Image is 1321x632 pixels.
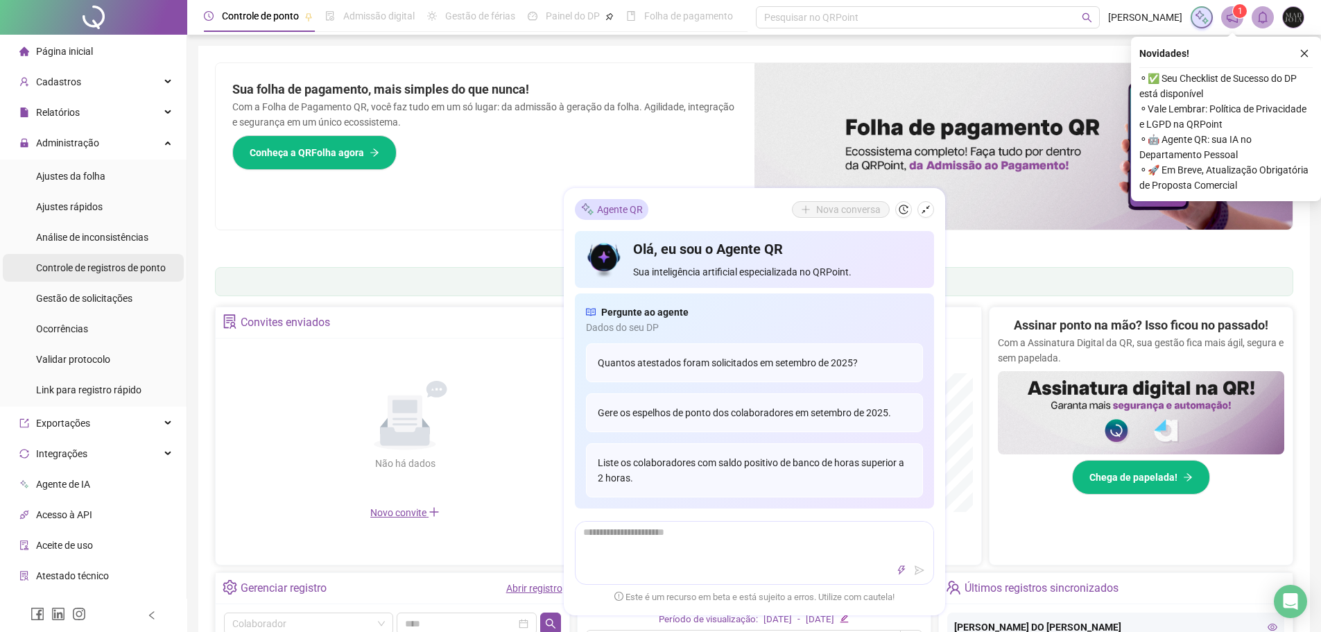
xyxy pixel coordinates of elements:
button: Conheça a QRFolha agora [232,135,397,170]
button: send [911,562,928,579]
span: export [19,418,29,428]
img: 6322 [1283,7,1304,28]
span: Validar protocolo [36,354,110,365]
span: history [899,205,908,214]
h2: Assinar ponto na mão? Isso ficou no passado! [1014,316,1268,335]
div: Gere os espelhos de ponto dos colaboradores em setembro de 2025. [586,393,923,432]
div: Gerenciar registro [241,577,327,600]
span: Controle de registros de ponto [36,262,166,273]
div: - [797,613,800,627]
span: Este é um recurso em beta e está sujeito a erros. Utilize com cautela! [614,590,895,604]
img: sparkle-icon.fc2bf0ac1784a2077858766a79e2daf3.svg [580,202,594,216]
span: 1 [1238,6,1243,16]
span: team [946,580,960,595]
span: solution [223,314,237,329]
span: Novidades ! [1139,46,1189,61]
p: Com a Assinatura Digital da QR, sua gestão fica mais ágil, segura e sem papelada. [998,335,1284,366]
img: banner%2F02c71560-61a6-44d4-94b9-c8ab97240462.png [998,371,1284,454]
span: linkedin [51,607,65,621]
div: Período de visualização: [659,613,758,627]
span: api [19,510,29,520]
span: audit [19,540,29,550]
button: Chega de papelada! [1072,460,1210,495]
span: Acesso à API [36,509,92,520]
span: close [1300,49,1309,58]
div: Open Intercom Messenger [1274,585,1307,618]
span: sync [19,449,29,459]
span: Link para registro rápido [36,384,141,395]
span: pushpin [304,12,313,21]
span: Ajustes da folha [36,171,105,182]
span: notification [1226,11,1238,24]
img: icon [586,239,623,280]
span: instagram [72,607,86,621]
span: pushpin [605,12,614,21]
span: thunderbolt [897,565,906,575]
span: sun [427,11,437,21]
span: plus [429,506,440,518]
span: user-add [19,77,29,87]
span: Aceite de uso [36,540,93,551]
span: Novo convite [370,507,440,518]
span: search [1082,12,1092,23]
p: Com a Folha de Pagamento QR, você faz tudo em um só lugar: da admissão à geração da folha. Agilid... [232,99,738,130]
span: clock-circle [204,11,214,21]
span: Cadastros [36,76,81,87]
div: Agente QR [575,199,648,220]
span: setting [223,580,237,595]
span: Pergunte ao agente [601,305,689,320]
span: Painel do DP [546,10,600,22]
span: home [19,46,29,56]
span: dashboard [528,11,537,21]
span: Dados do seu DP [586,320,923,335]
span: ⚬ 🤖 Agente QR: sua IA no Departamento Pessoal [1139,132,1313,162]
span: Integrações [36,448,87,459]
span: Controle de ponto [222,10,299,22]
div: [DATE] [763,613,792,627]
span: shrink [921,205,931,214]
span: exclamation-circle [614,592,623,601]
span: Exportações [36,418,90,429]
span: Página inicial [36,46,93,57]
span: Gestão de férias [445,10,515,22]
span: lock [19,138,29,148]
h4: Olá, eu sou o Agente QR [633,239,922,259]
h2: Sua folha de pagamento, mais simples do que nunca! [232,80,738,99]
span: file-done [325,11,335,21]
a: Abrir registro [506,583,562,594]
span: [PERSON_NAME] [1108,10,1182,25]
span: Sua inteligência artificial especializada no QRPoint. [633,264,922,280]
span: read [586,305,596,320]
span: bell [1257,11,1269,24]
img: banner%2F8d14a306-6205-4263-8e5b-06e9a85ad873.png [754,63,1293,230]
button: thunderbolt [893,562,910,579]
span: book [626,11,636,21]
button: Nova conversa [792,201,890,218]
span: Ocorrências [36,323,88,334]
span: arrow-right [1183,472,1193,482]
span: search [545,618,556,629]
span: Administração [36,137,99,148]
span: arrow-right [370,148,379,157]
span: Folha de pagamento [644,10,733,22]
span: left [147,610,157,620]
span: Gestão de solicitações [36,293,132,304]
span: file [19,108,29,117]
span: Ajustes rápidos [36,201,103,212]
span: Agente de IA [36,479,90,490]
div: Quantos atestados foram solicitados em setembro de 2025? [586,343,923,382]
span: Relatórios [36,107,80,118]
div: Convites enviados [241,311,330,334]
span: Chega de papelada! [1089,470,1177,485]
span: solution [19,571,29,581]
span: Admissão digital [343,10,415,22]
div: Não há dados [341,456,469,471]
span: ⚬ ✅ Seu Checklist de Sucesso do DP está disponível [1139,71,1313,101]
span: ⚬ Vale Lembrar: Política de Privacidade e LGPD na QRPoint [1139,101,1313,132]
sup: 1 [1233,4,1247,18]
img: sparkle-icon.fc2bf0ac1784a2077858766a79e2daf3.svg [1194,10,1209,25]
span: ⚬ 🚀 Em Breve, Atualização Obrigatória de Proposta Comercial [1139,162,1313,193]
div: Liste os colaboradores com saldo positivo de banco de horas superior a 2 horas. [586,443,923,497]
span: Atestado técnico [36,570,109,581]
span: Conheça a QRFolha agora [250,145,364,160]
